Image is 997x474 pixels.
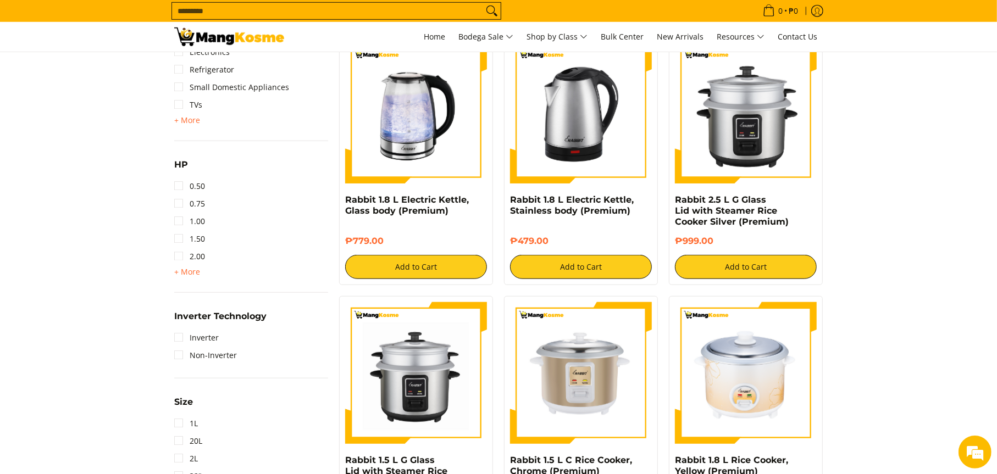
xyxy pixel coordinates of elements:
[174,415,198,432] a: 1L
[483,3,501,19] button: Search
[174,160,188,169] span: HP
[595,22,649,52] a: Bulk Center
[174,160,188,177] summary: Open
[174,114,200,127] summary: Open
[675,302,817,444] img: https://mangkosme.com/products/rabbit-1-8-l-rice-cooker-yellow-class-a
[675,194,789,227] a: Rabbit 2.5 L G Glass Lid with Steamer Rice Cooker Silver (Premium)
[675,255,817,279] button: Add to Cart
[174,195,205,213] a: 0.75
[787,7,800,15] span: ₱0
[174,96,202,114] a: TVs
[778,31,817,42] span: Contact Us
[174,213,205,230] a: 1.00
[174,347,237,364] a: Non-Inverter
[675,236,817,247] h6: ₱999.00
[345,194,469,216] a: Rabbit 1.8 L Electric Kettle, Glass body (Premium)
[174,61,234,79] a: Refrigerator
[601,31,644,42] span: Bulk Center
[174,312,267,321] span: Inverter Technology
[711,22,770,52] a: Resources
[458,30,513,44] span: Bodega Sale
[174,265,200,278] summary: Open
[675,42,817,183] img: https://mangkosme.com/products/rabbit-2-5-l-g-glass-lid-with-steamer-rice-cooker-silver-class-a
[424,31,445,42] span: Home
[174,177,205,195] a: 0.50
[772,22,823,52] a: Contact Us
[174,230,205,248] a: 1.50
[345,255,487,279] button: Add to Cart
[5,300,209,338] textarea: Type your message and hit 'Enter'
[64,138,152,249] span: We're online!
[521,22,593,52] a: Shop by Class
[760,5,801,17] span: •
[510,194,634,216] a: Rabbit 1.8 L Electric Kettle, Stainless body (Premium)
[657,31,704,42] span: New Arrivals
[174,267,200,276] span: + More
[418,22,451,52] a: Home
[180,5,207,32] div: Minimize live chat window
[57,62,185,76] div: Chat with us now
[174,450,198,467] a: 2L
[174,27,284,46] img: Premium Deals: Best Premium Home Appliances Sale l Mang Kosme
[510,255,652,279] button: Add to Cart
[510,42,652,183] img: Rabbit 1.8 L Electric Kettle, Stainless body (Premium)
[174,432,202,450] a: 20L
[174,43,230,61] a: Electronics
[651,22,709,52] a: New Arrivals
[295,22,823,52] nav: Main Menu
[174,79,289,96] a: Small Domestic Appliances
[174,398,193,406] span: Size
[510,236,652,247] h6: ₱479.00
[527,30,588,44] span: Shop by Class
[345,236,487,247] h6: ₱779.00
[174,248,205,265] a: 2.00
[174,116,200,125] span: + More
[345,302,487,444] img: https://mangkosme.com/products/rabbit-1-5-l-g-glass-lid-with-steamer-rice-cooker-silver-class-a
[345,42,487,183] img: Rabbit 1.8 L Electric Kettle, Glass body (Premium)
[174,398,193,415] summary: Open
[174,329,219,347] a: Inverter
[174,312,267,329] summary: Open
[777,7,784,15] span: 0
[453,22,519,52] a: Bodega Sale
[510,302,652,444] img: https://mangkosme.com/products/rabbit-1-5-l-c-rice-cooker-chrome-class-a
[717,30,765,44] span: Resources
